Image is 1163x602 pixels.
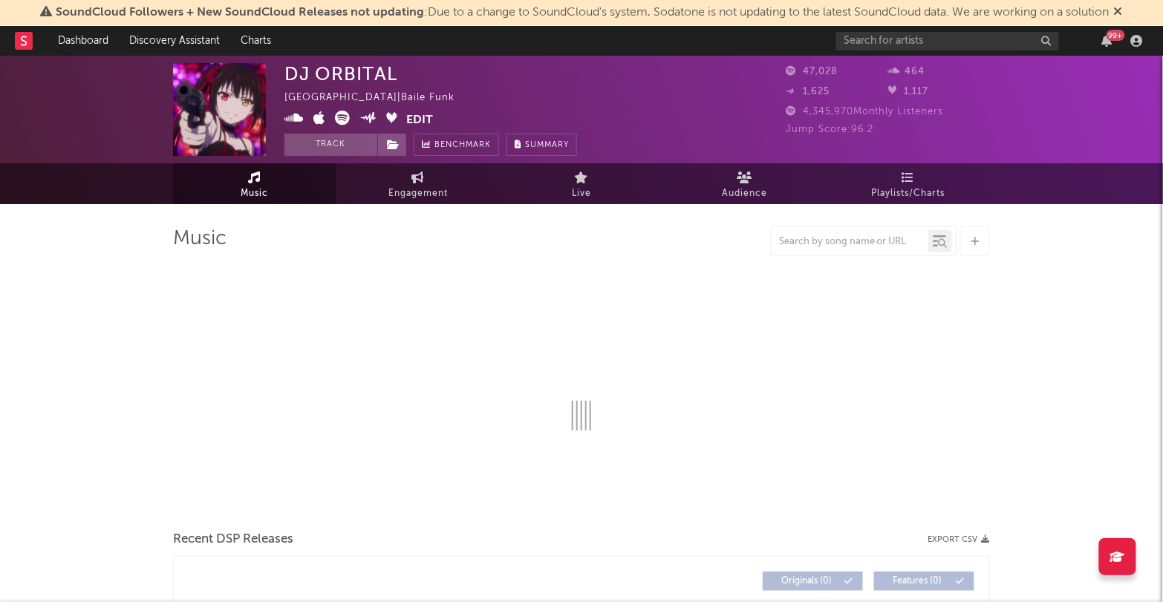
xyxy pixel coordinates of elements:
[407,111,434,129] button: Edit
[525,141,569,149] span: Summary
[434,137,491,154] span: Benchmark
[500,163,663,204] a: Live
[1102,35,1112,47] button: 99+
[786,107,944,117] span: 4,345,970 Monthly Listeners
[241,185,269,203] span: Music
[763,572,863,591] button: Originals(0)
[56,7,1110,19] span: : Due to a change to SoundCloud's system, Sodatone is not updating to the latest SoundCloud data....
[1114,7,1123,19] span: Dismiss
[874,572,974,591] button: Features(0)
[173,531,293,549] span: Recent DSP Releases
[284,134,377,156] button: Track
[723,185,768,203] span: Audience
[572,185,591,203] span: Live
[786,87,830,96] span: 1,625
[663,163,827,204] a: Audience
[173,163,336,204] a: Music
[888,87,929,96] span: 1,117
[872,185,945,203] span: Playlists/Charts
[772,577,841,586] span: Originals ( 0 )
[888,67,925,76] span: 464
[836,32,1059,50] input: Search for artists
[506,134,577,156] button: Summary
[827,163,990,204] a: Playlists/Charts
[119,26,230,56] a: Discovery Assistant
[928,535,990,544] button: Export CSV
[388,185,448,203] span: Engagement
[284,89,472,107] div: [GEOGRAPHIC_DATA] | Baile Funk
[48,26,119,56] a: Dashboard
[772,236,928,248] input: Search by song name or URL
[884,577,952,586] span: Features ( 0 )
[414,134,499,156] a: Benchmark
[786,125,873,134] span: Jump Score: 96.2
[230,26,281,56] a: Charts
[786,67,838,76] span: 47,028
[56,7,425,19] span: SoundCloud Followers + New SoundCloud Releases not updating
[336,163,500,204] a: Engagement
[284,63,397,85] div: DJ ORBITAL
[1107,30,1125,41] div: 99 +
